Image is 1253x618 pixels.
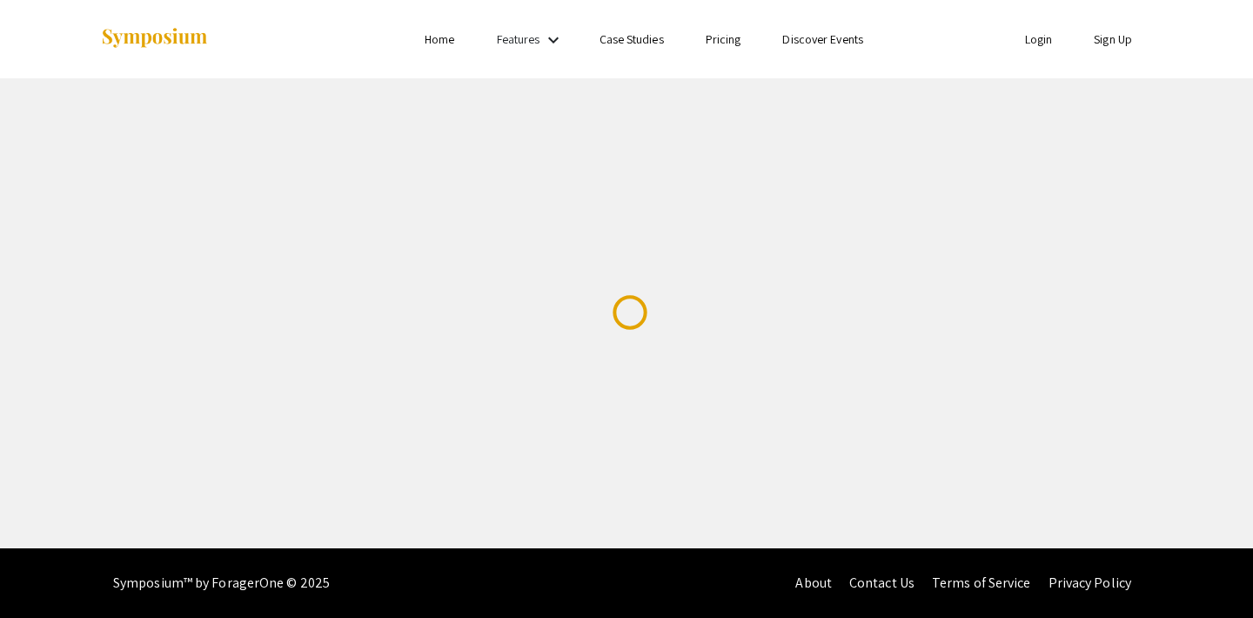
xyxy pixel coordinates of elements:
div: Symposium™ by ForagerOne © 2025 [113,548,330,618]
a: Home [425,31,454,47]
img: Symposium by ForagerOne [100,27,209,50]
a: Features [497,31,540,47]
a: Contact Us [849,574,915,592]
a: Login [1025,31,1053,47]
a: Discover Events [782,31,863,47]
a: Privacy Policy [1049,574,1131,592]
a: Terms of Service [932,574,1031,592]
a: About [795,574,832,592]
mat-icon: Expand Features list [543,30,564,50]
a: Case Studies [600,31,664,47]
a: Pricing [706,31,741,47]
a: Sign Up [1094,31,1132,47]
